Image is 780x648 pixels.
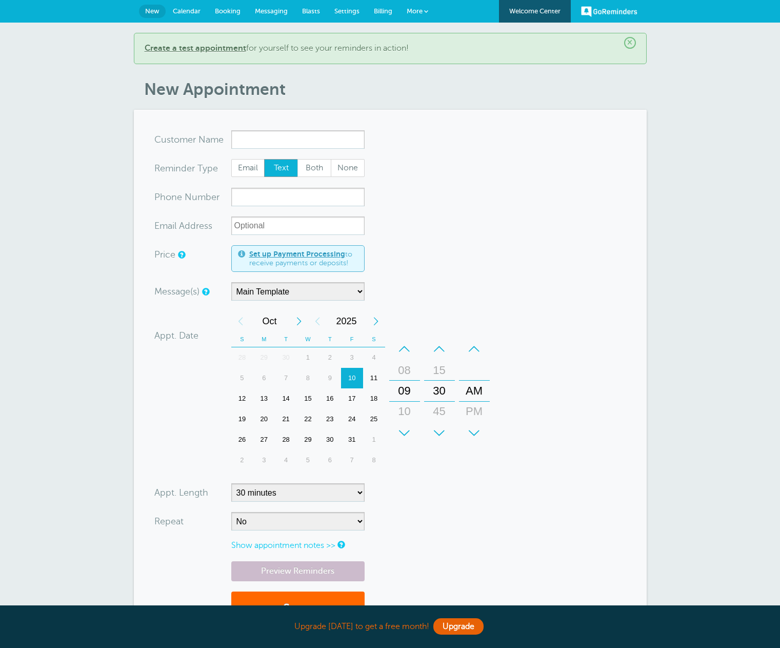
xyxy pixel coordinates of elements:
[231,429,253,450] div: 26
[624,37,636,49] span: ×
[363,347,385,368] div: 4
[319,368,341,388] div: Thursday, October 9
[231,541,335,550] a: Show appointment notes >>
[154,488,208,497] label: Appt. Length
[171,135,206,144] span: tomer N
[232,160,265,177] span: Email
[341,409,363,429] div: Friday, October 24
[265,160,297,177] span: Text
[275,409,297,429] div: 21
[275,450,297,470] div: 4
[297,347,319,368] div: 1
[427,381,452,401] div: 30
[250,311,290,331] span: October
[202,288,208,295] a: You can create different reminder message templates under the Settings tab.
[389,339,420,443] div: Hours
[297,450,319,470] div: 5
[363,429,385,450] div: 1
[231,388,253,409] div: Sunday, October 12
[363,388,385,409] div: 18
[341,368,363,388] div: Today, Friday, October 10
[253,450,275,470] div: Monday, November 3
[341,429,363,450] div: Friday, October 31
[319,331,341,347] th: T
[154,135,171,144] span: Cus
[275,368,297,388] div: Tuesday, October 7
[367,311,385,331] div: Next Year
[363,409,385,429] div: Saturday, October 25
[424,339,455,443] div: Minutes
[297,450,319,470] div: Wednesday, November 5
[462,401,487,422] div: PM
[363,388,385,409] div: Saturday, October 18
[253,429,275,450] div: 27
[319,450,341,470] div: 6
[275,388,297,409] div: 14
[231,561,365,581] a: Preview Reminders
[297,409,319,429] div: 22
[297,388,319,409] div: 15
[173,7,201,15] span: Calendar
[275,331,297,347] th: T
[297,429,319,450] div: Wednesday, October 29
[297,159,331,178] label: Both
[341,429,363,450] div: 31
[139,5,166,18] a: New
[275,347,297,368] div: Tuesday, September 30
[302,7,320,15] span: Blasts
[154,130,231,149] div: ame
[392,401,417,422] div: 10
[319,388,341,409] div: 16
[231,409,253,429] div: Sunday, October 19
[297,368,319,388] div: Wednesday, October 8
[363,409,385,429] div: 25
[231,368,253,388] div: Sunday, October 5
[407,7,423,15] span: More
[253,388,275,409] div: Monday, October 13
[341,347,363,368] div: 3
[253,347,275,368] div: 29
[308,311,327,331] div: Previous Year
[392,360,417,381] div: 08
[215,7,241,15] span: Booking
[231,347,253,368] div: 28
[341,450,363,470] div: 7
[154,164,218,173] label: Reminder Type
[363,429,385,450] div: Saturday, November 1
[145,44,246,53] b: Create a test appointment
[171,192,197,202] span: ne Nu
[297,347,319,368] div: Wednesday, October 1
[319,450,341,470] div: Thursday, November 6
[319,409,341,429] div: 23
[154,287,199,296] label: Message(s)
[154,217,231,235] div: ress
[231,450,253,470] div: 2
[319,388,341,409] div: Thursday, October 16
[253,368,275,388] div: Monday, October 6
[154,517,184,526] label: Repeat
[253,429,275,450] div: Monday, October 27
[154,192,171,202] span: Pho
[297,331,319,347] th: W
[319,429,341,450] div: 30
[231,450,253,470] div: Sunday, November 2
[172,221,196,230] span: il Add
[275,368,297,388] div: 7
[253,388,275,409] div: 13
[253,347,275,368] div: Monday, September 29
[145,44,636,53] p: for yourself to see your reminders in action!
[341,450,363,470] div: Friday, November 7
[363,347,385,368] div: Saturday, October 4
[427,360,452,381] div: 15
[154,221,172,230] span: Ema
[331,160,364,177] span: None
[154,188,231,206] div: mber
[154,250,175,259] label: Price
[275,429,297,450] div: Tuesday, October 28
[275,388,297,409] div: Tuesday, October 14
[363,368,385,388] div: Saturday, October 11
[275,450,297,470] div: Tuesday, November 4
[327,311,367,331] span: 2025
[319,347,341,368] div: 2
[341,388,363,409] div: 17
